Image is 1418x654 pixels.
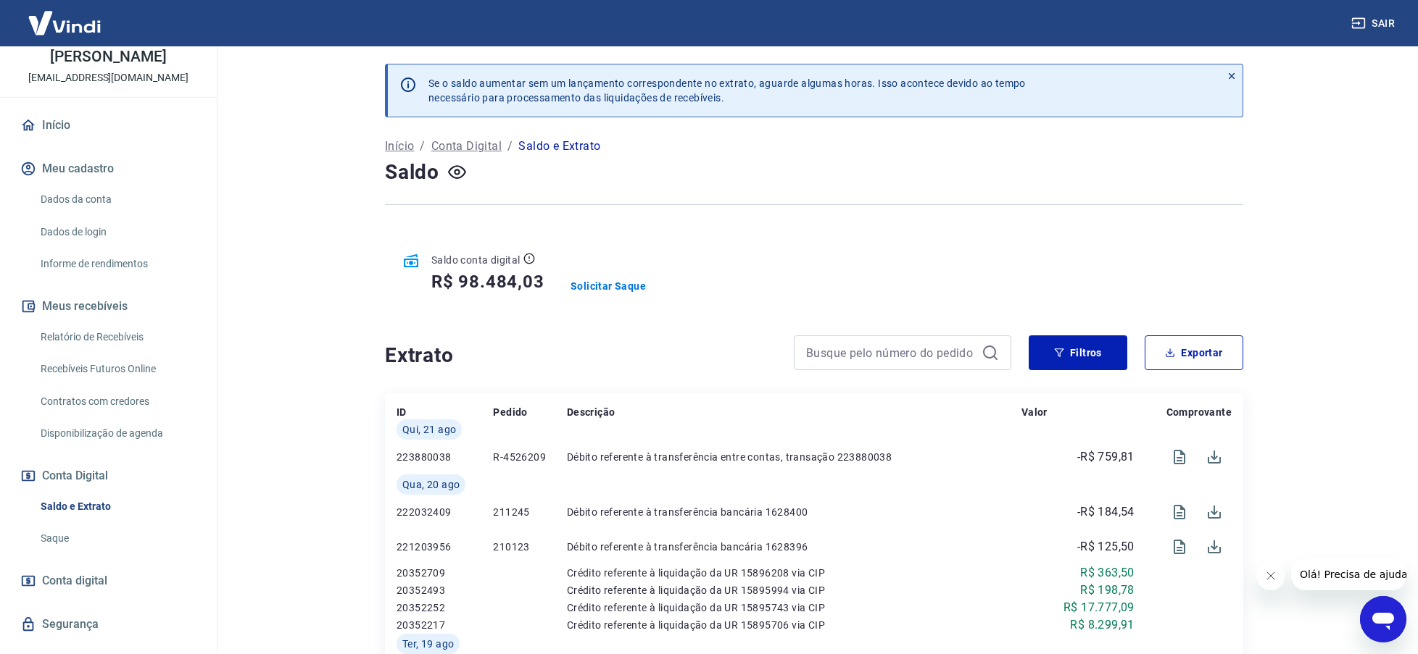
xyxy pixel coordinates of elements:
[9,10,122,22] span: Olá! Precisa de ajuda?
[518,138,600,155] p: Saldo e Extrato
[431,138,502,155] a: Conta Digital
[385,158,439,187] h4: Saldo
[431,253,521,267] p: Saldo conta digital
[397,600,493,615] p: 20352252
[17,290,199,322] button: Meus recebíveis
[35,322,199,352] a: Relatório de Recebíveis
[1166,405,1232,419] p: Comprovante
[507,138,513,155] p: /
[567,600,1021,615] p: Crédito referente à liquidação da UR 15895743 via CIP
[397,618,493,632] p: 20352217
[28,70,188,85] p: [EMAIL_ADDRESS][DOMAIN_NAME]
[1162,495,1197,529] span: Visualizar
[1077,538,1135,556] p: -R$ 125,50
[17,565,199,597] a: Conta digital
[1077,448,1135,466] p: -R$ 759,81
[397,505,493,519] p: 222032409
[567,566,1021,580] p: Crédito referente à liquidação da UR 15896208 via CIP
[397,566,493,580] p: 20352709
[1063,599,1135,616] p: R$ 17.777,09
[567,583,1021,598] p: Crédito referente à liquidação da UR 15895994 via CIP
[35,185,199,214] a: Dados da conta
[493,505,567,519] p: 211245
[17,1,112,45] img: Vindi
[1291,558,1406,590] iframe: Mensagem da empresa
[1162,529,1197,564] span: Visualizar
[1256,561,1285,590] iframe: Fechar mensagem
[50,49,166,64] p: [PERSON_NAME]
[397,450,493,464] p: 223880038
[35,217,199,247] a: Dados de login
[567,540,1021,554] p: Débito referente à transferência bancária 1628396
[35,387,199,416] a: Contratos com credores
[397,583,493,598] p: 20352493
[1080,564,1135,582] p: R$ 363,50
[402,637,454,651] span: Ter, 19 ago
[567,405,615,419] p: Descrição
[431,270,544,293] h5: R$ 98.484,03
[1029,335,1127,370] button: Filtros
[1077,503,1135,521] p: -R$ 184,54
[35,492,199,521] a: Saldo e Extrato
[428,76,1026,105] p: Se o saldo aumentar sem um lançamento correspondente no extrato, aguarde algumas horas. Isso acon...
[493,540,567,554] p: 210123
[397,540,493,554] p: 221203956
[35,524,199,553] a: Saque
[35,354,199,384] a: Recebíveis Futuros Online
[571,279,646,293] a: Solicitar Saque
[402,422,456,437] span: Qui, 21 ago
[1145,335,1243,370] button: Exportar
[397,405,407,419] p: ID
[1070,616,1134,634] p: R$ 8.299,91
[806,342,976,364] input: Busque pelo número do pedido
[567,618,1021,632] p: Crédito referente à liquidação da UR 15895706 via CIP
[17,608,199,640] a: Segurança
[1162,440,1197,474] span: Visualizar
[1197,529,1232,564] span: Download
[17,460,199,492] button: Conta Digital
[1080,582,1135,599] p: R$ 198,78
[1197,440,1232,474] span: Download
[42,571,107,591] span: Conta digital
[567,505,1021,519] p: Débito referente à transferência bancária 1628400
[385,341,776,370] h4: Extrato
[35,419,199,448] a: Disponibilização de agenda
[1348,10,1401,37] button: Sair
[402,477,460,492] span: Qua, 20 ago
[1021,405,1048,419] p: Valor
[420,138,425,155] p: /
[1360,596,1406,642] iframe: Botão para abrir a janela de mensagens
[17,109,199,141] a: Início
[35,249,199,279] a: Informe de rendimentos
[385,138,414,155] a: Início
[1197,495,1232,529] span: Download
[493,450,567,464] p: R-4526209
[493,405,527,419] p: Pedido
[567,450,1021,464] p: Débito referente à transferência entre contas, transação 223880038
[17,153,199,185] button: Meu cadastro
